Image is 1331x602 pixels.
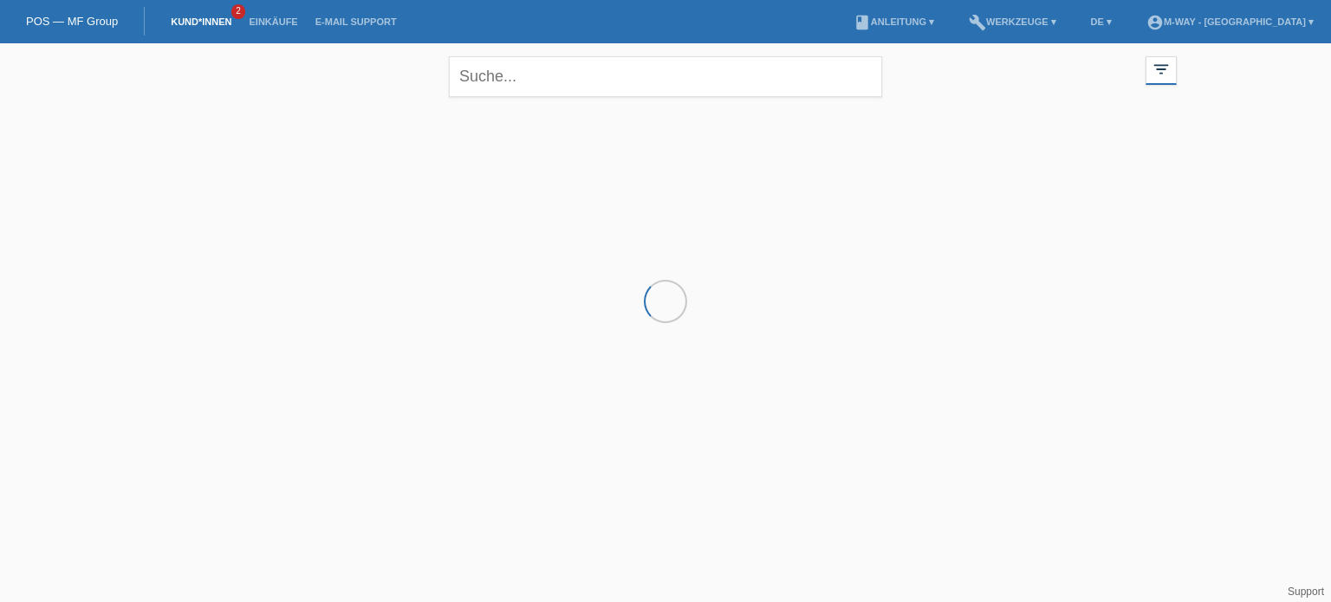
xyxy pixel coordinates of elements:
input: Suche... [449,56,882,97]
a: POS — MF Group [26,15,118,28]
i: book [854,14,871,31]
a: bookAnleitung ▾ [845,16,943,27]
i: filter_list [1152,60,1171,79]
a: Support [1288,586,1324,598]
i: build [969,14,986,31]
a: DE ▾ [1082,16,1120,27]
a: account_circlem-way - [GEOGRAPHIC_DATA] ▾ [1138,16,1322,27]
span: 2 [231,4,245,19]
a: Kund*innen [162,16,240,27]
a: Einkäufe [240,16,306,27]
a: E-Mail Support [307,16,406,27]
a: buildWerkzeuge ▾ [960,16,1065,27]
i: account_circle [1146,14,1164,31]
